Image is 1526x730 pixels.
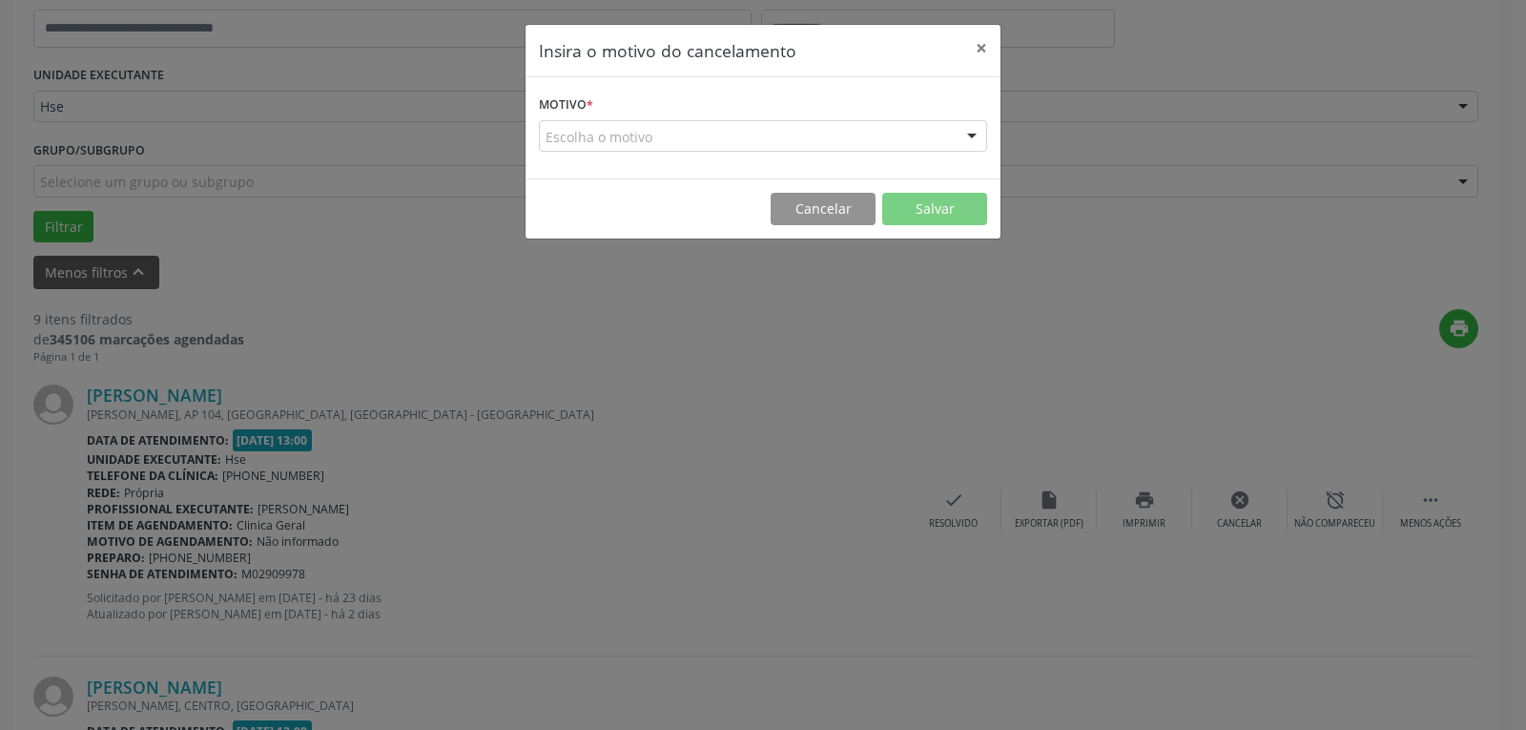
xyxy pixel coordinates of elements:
[539,91,593,120] label: Motivo
[962,25,1000,72] button: Close
[546,127,652,147] span: Escolha o motivo
[539,38,796,63] h5: Insira o motivo do cancelamento
[771,193,876,225] button: Cancelar
[882,193,987,225] button: Salvar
